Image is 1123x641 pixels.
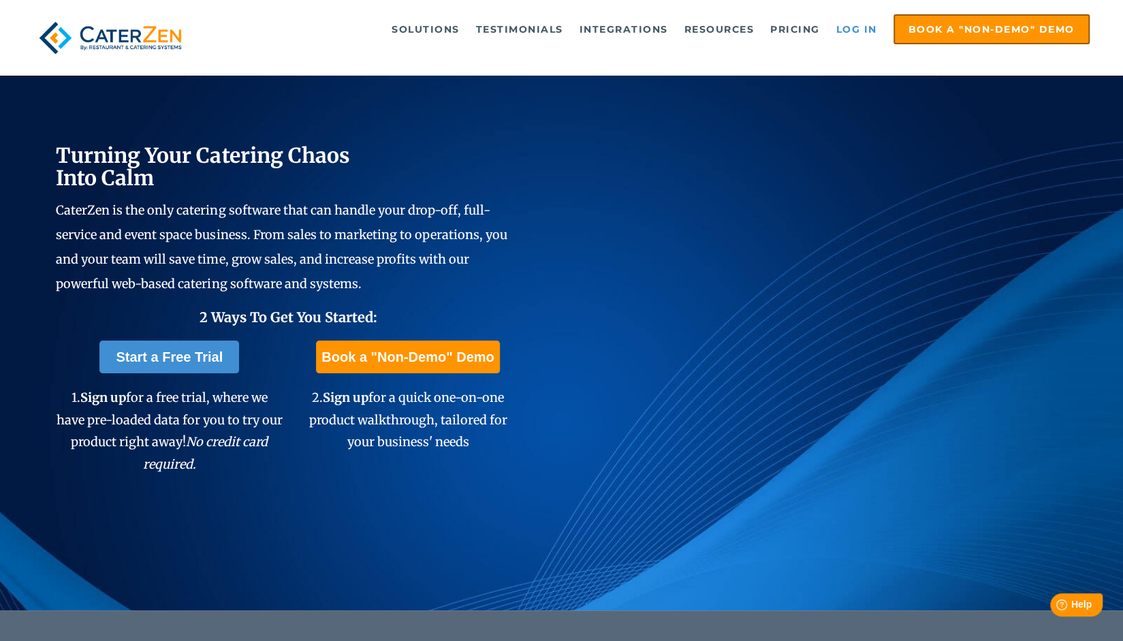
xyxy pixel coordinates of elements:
[763,16,827,43] a: Pricing
[99,341,239,373] a: Start a Free Trial
[385,16,466,43] a: Solutions
[57,390,283,471] span: 1. for a free trial, where we have pre-loaded data for you to try our product right away!
[143,434,268,471] em: No credit card required.
[1002,588,1108,626] iframe: Help widget launcher
[469,16,570,43] a: Testimonials
[316,341,499,373] a: Book a "Non-Demo" Demo
[56,142,349,191] span: Turning Your Catering Chaos Into Calm
[56,202,507,292] span: CaterZen is the only catering software that can handle your drop-off, full-service and event spac...
[214,14,1089,44] div: Navigation Menu
[573,16,675,43] a: Integrations
[80,390,126,405] span: Sign up
[893,14,1090,44] a: Book a "Non-Demo" Demo
[323,390,368,405] span: Sign up
[33,14,187,61] img: caterzen
[200,309,377,326] span: 2 Ways To Get You Started:
[829,16,884,43] a: Log in
[678,16,761,43] a: Resources
[309,390,507,450] span: 2. for a quick one-on-one product walkthrough, tailored for your business' needs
